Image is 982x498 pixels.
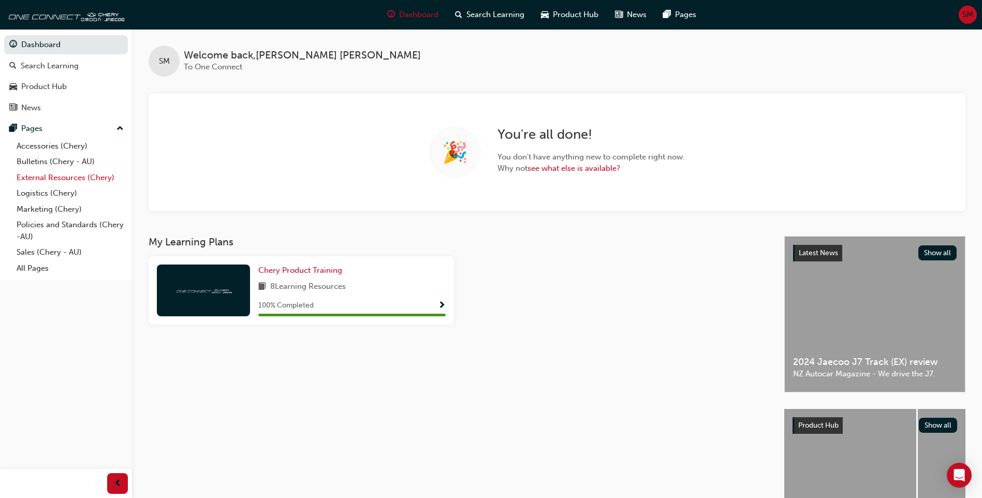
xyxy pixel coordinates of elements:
span: Search Learning [466,9,524,21]
a: Marketing (Chery) [12,201,128,217]
span: up-icon [116,122,124,136]
span: guage-icon [9,40,17,50]
button: SM [959,6,977,24]
button: Pages [4,119,128,138]
button: Show Progress [438,299,446,312]
a: Product HubShow all [793,417,957,434]
span: SM [159,55,170,67]
a: see what else is available? [527,164,620,173]
button: DashboardSearch LearningProduct HubNews [4,33,128,119]
span: Pages [675,9,696,21]
span: Dashboard [399,9,438,21]
span: Product Hub [553,9,598,21]
a: Search Learning [4,56,128,76]
span: Chery Product Training [258,266,342,275]
div: News [21,102,41,114]
span: news-icon [615,8,623,21]
span: search-icon [9,62,17,71]
span: To One Connect [184,62,242,71]
a: Logistics (Chery) [12,185,128,201]
a: car-iconProduct Hub [533,4,607,25]
a: Policies and Standards (Chery -AU) [12,217,128,244]
span: 2024 Jaecoo J7 Track (EX) review [793,356,957,368]
a: Product Hub [4,77,128,96]
img: oneconnect [175,285,232,295]
span: Show Progress [438,301,446,311]
a: search-iconSearch Learning [447,4,533,25]
span: pages-icon [9,124,17,134]
button: Show all [919,418,958,433]
span: Why not [497,163,685,174]
a: All Pages [12,260,128,276]
a: External Resources (Chery) [12,170,128,186]
div: Product Hub [21,81,67,93]
a: Bulletins (Chery - AU) [12,154,128,170]
span: guage-icon [387,8,395,21]
span: car-icon [9,82,17,92]
span: Welcome back , [PERSON_NAME] [PERSON_NAME] [184,50,421,62]
a: guage-iconDashboard [379,4,447,25]
span: pages-icon [663,8,671,21]
a: News [4,98,128,118]
div: Search Learning [21,60,79,72]
span: car-icon [541,8,549,21]
h2: You ' re all done! [497,126,685,143]
span: search-icon [455,8,462,21]
a: Sales (Chery - AU) [12,244,128,260]
span: Latest News [799,248,838,257]
a: Dashboard [4,35,128,54]
h3: My Learning Plans [149,236,768,248]
span: 8 Learning Resources [270,281,346,294]
a: Accessories (Chery) [12,138,128,154]
span: NZ Autocar Magazine - We drive the J7. [793,368,957,380]
a: pages-iconPages [655,4,705,25]
span: SM [962,9,973,21]
img: oneconnect [5,4,124,25]
a: Latest NewsShow all [793,245,957,261]
span: news-icon [9,104,17,113]
span: News [627,9,647,21]
span: book-icon [258,281,266,294]
span: Product Hub [798,421,839,430]
a: Latest NewsShow all2024 Jaecoo J7 Track (EX) reviewNZ Autocar Magazine - We drive the J7. [784,236,965,392]
button: Show all [918,245,957,260]
div: Pages [21,123,42,135]
span: 100 % Completed [258,300,314,312]
a: Chery Product Training [258,265,346,276]
span: 🎉 [442,147,468,158]
span: prev-icon [114,477,122,490]
div: Open Intercom Messenger [947,463,972,488]
span: You don ' t have anything new to complete right now. [497,151,685,163]
a: news-iconNews [607,4,655,25]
